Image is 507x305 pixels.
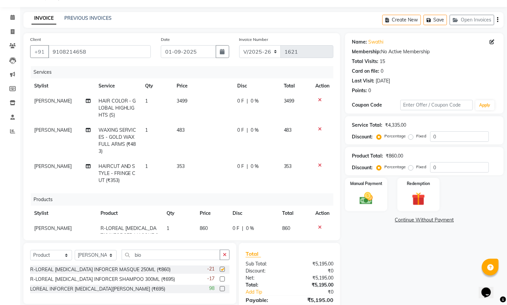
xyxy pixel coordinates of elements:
[352,58,378,65] div: Total Visits:
[416,133,426,139] label: Fixed
[352,164,373,171] div: Discount:
[31,66,338,78] div: Services
[352,133,373,140] div: Discount:
[94,78,141,94] th: Service
[241,296,290,304] div: Payable:
[233,78,280,94] th: Disc
[386,152,403,160] div: ₹860.00
[352,48,381,55] div: Membership:
[241,289,298,296] a: Add Tip
[30,37,41,43] label: Client
[247,163,248,170] span: |
[241,267,290,274] div: Discount:
[145,127,148,133] span: 1
[352,122,382,129] div: Service Total:
[207,275,214,282] span: -17
[380,58,385,65] div: 15
[64,15,112,21] a: PREVIOUS INVOICES
[34,225,72,231] span: [PERSON_NAME]
[384,164,406,170] label: Percentage
[251,98,259,105] span: 0 %
[290,260,338,267] div: ₹5,195.00
[280,78,312,94] th: Total
[209,285,214,292] span: 98
[34,98,72,104] span: [PERSON_NAME]
[99,163,136,183] span: HAIRCUT AND STYLE - FRINGE CUT (₹353)
[200,225,208,231] span: 860
[352,48,497,55] div: No Active Membership
[241,282,290,289] div: Total:
[241,260,290,267] div: Sub Total:
[311,206,333,221] th: Action
[352,77,374,84] div: Last Visit:
[284,127,292,133] span: 483
[207,265,214,272] span: -21
[350,181,382,187] label: Manual Payment
[122,250,220,260] input: Search or Scan
[424,15,447,25] button: Save
[381,68,383,75] div: 0
[30,276,175,283] div: R-LOREAL [MEDICAL_DATA] INFORCER SHAMPOO 300ML (₹695)
[239,37,268,43] label: Invoice Number
[311,78,333,94] th: Action
[229,206,278,221] th: Disc
[476,100,495,110] button: Apply
[34,127,72,133] span: [PERSON_NAME]
[368,39,383,46] a: Swathi
[30,78,94,94] th: Stylist
[382,15,421,25] button: Create New
[290,274,338,282] div: ₹5,195.00
[284,163,292,169] span: 353
[145,98,148,104] span: 1
[97,206,163,221] th: Product
[145,163,148,169] span: 1
[99,98,136,118] span: HAIR COLOR - GLOBAL HIGHLIGHTS (S)
[163,206,196,221] th: Qty
[290,267,338,274] div: ₹0
[356,191,377,206] img: _cash.svg
[284,98,295,104] span: 3499
[246,225,254,232] span: 0 %
[30,45,49,58] button: +91
[161,37,170,43] label: Date
[30,286,165,293] div: LOREAL INFORCER [MEDICAL_DATA][PERSON_NAME] (₹695)
[384,133,406,139] label: Percentage
[368,87,371,94] div: 0
[290,282,338,289] div: ₹5,195.00
[141,78,173,94] th: Qty
[246,250,261,257] span: Total
[479,278,500,298] iframe: chat widget
[173,78,233,94] th: Price
[376,77,390,84] div: [DATE]
[408,191,429,207] img: _gift.svg
[242,225,244,232] span: |
[237,127,244,134] span: 0 F
[30,266,171,273] div: R-LOREAL [MEDICAL_DATA] INFORCER MASQUE 250ML (₹860)
[352,102,400,109] div: Coupon Code
[251,127,259,134] span: 0 %
[233,225,240,232] span: 0 F
[416,164,426,170] label: Fixed
[31,193,338,206] div: Products
[352,87,367,94] div: Points:
[237,163,244,170] span: 0 F
[34,163,72,169] span: [PERSON_NAME]
[48,45,151,58] input: Search by Name/Mobile/Email/Code
[251,163,259,170] span: 0 %
[352,39,367,46] div: Name:
[346,217,502,224] a: Continue Without Payment
[196,206,229,221] th: Price
[298,289,339,296] div: ₹0
[177,98,187,104] span: 3499
[290,296,338,304] div: ₹5,195.00
[247,98,248,105] span: |
[385,122,406,129] div: ₹4,335.00
[282,225,290,231] span: 860
[167,225,169,231] span: 1
[177,163,185,169] span: 353
[177,127,185,133] span: 483
[400,100,473,110] input: Enter Offer / Coupon Code
[407,181,430,187] label: Redemption
[450,15,494,25] button: Open Invoices
[352,152,383,160] div: Product Total:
